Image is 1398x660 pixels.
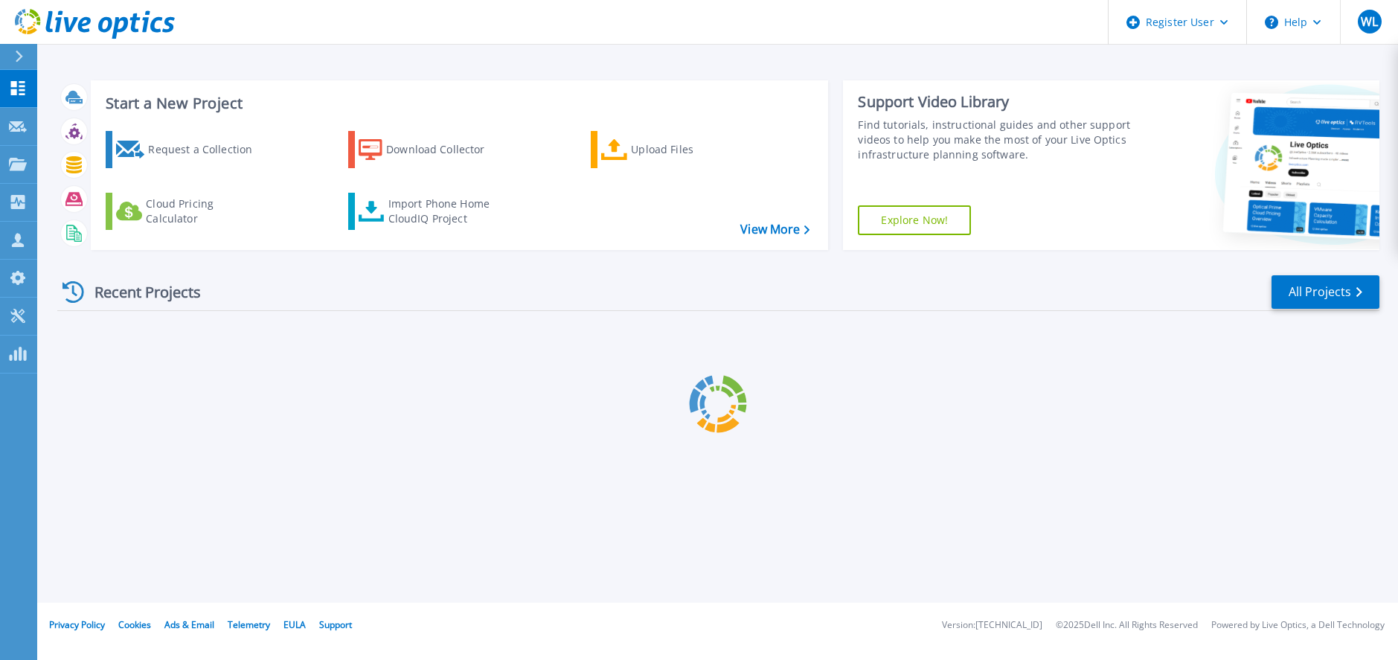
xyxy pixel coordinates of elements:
[858,205,971,235] a: Explore Now!
[228,618,270,631] a: Telemetry
[1056,621,1198,630] li: © 2025 Dell Inc. All Rights Reserved
[164,618,214,631] a: Ads & Email
[1272,275,1379,309] a: All Projects
[858,92,1131,112] div: Support Video Library
[942,621,1042,630] li: Version: [TECHNICAL_ID]
[858,118,1131,162] div: Find tutorials, instructional guides and other support videos to help you make the most of your L...
[106,193,272,230] a: Cloud Pricing Calculator
[148,135,267,164] div: Request a Collection
[388,196,504,226] div: Import Phone Home CloudIQ Project
[319,618,352,631] a: Support
[348,131,514,168] a: Download Collector
[146,196,265,226] div: Cloud Pricing Calculator
[591,131,757,168] a: Upload Files
[631,135,750,164] div: Upload Files
[1211,621,1385,630] li: Powered by Live Optics, a Dell Technology
[1361,16,1378,28] span: WL
[49,618,105,631] a: Privacy Policy
[386,135,505,164] div: Download Collector
[283,618,306,631] a: EULA
[57,274,221,310] div: Recent Projects
[106,95,809,112] h3: Start a New Project
[118,618,151,631] a: Cookies
[106,131,272,168] a: Request a Collection
[740,222,809,237] a: View More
